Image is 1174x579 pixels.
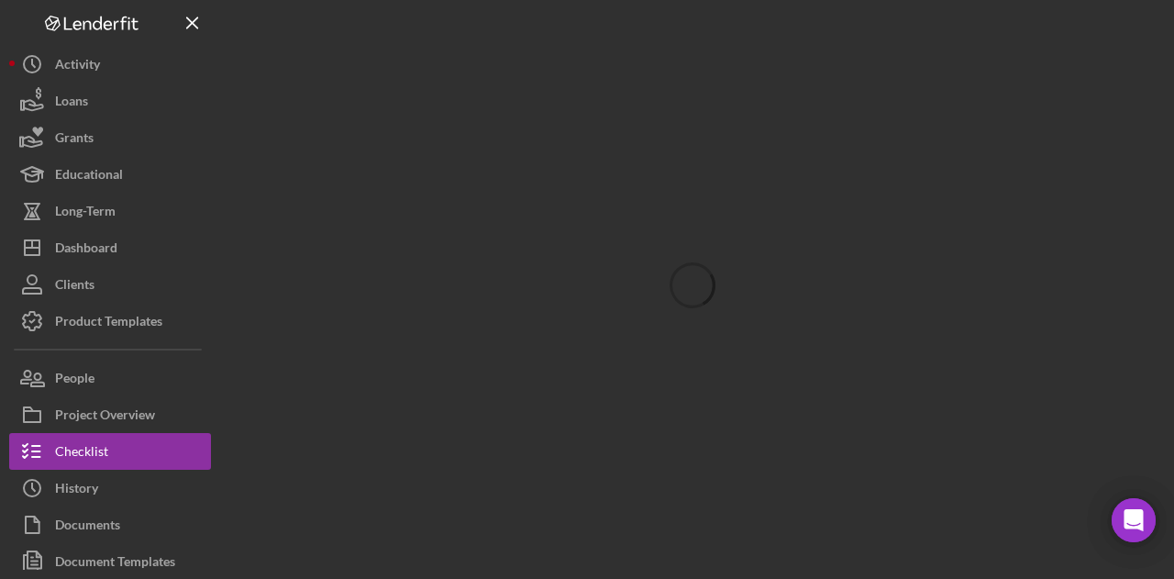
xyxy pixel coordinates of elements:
[9,470,211,507] button: History
[9,396,211,433] button: Project Overview
[9,83,211,119] button: Loans
[9,266,211,303] button: Clients
[9,193,211,229] button: Long-Term
[55,46,100,87] div: Activity
[9,119,211,156] button: Grants
[55,119,94,161] div: Grants
[55,507,120,548] div: Documents
[55,229,117,271] div: Dashboard
[9,303,211,340] button: Product Templates
[55,303,162,344] div: Product Templates
[9,360,211,396] button: People
[9,433,211,470] button: Checklist
[55,360,94,401] div: People
[9,507,211,543] button: Documents
[55,470,98,511] div: History
[55,83,88,124] div: Loans
[1112,498,1156,542] div: Open Intercom Messenger
[55,193,116,234] div: Long-Term
[55,266,94,307] div: Clients
[9,156,211,193] button: Educational
[55,433,108,474] div: Checklist
[55,156,123,197] div: Educational
[9,229,211,266] button: Dashboard
[55,396,155,438] div: Project Overview
[9,46,211,83] button: Activity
